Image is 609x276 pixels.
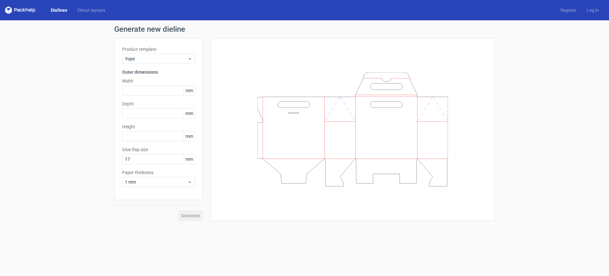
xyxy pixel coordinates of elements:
[122,101,195,107] label: Depth
[582,7,604,13] a: Log in
[122,169,195,176] label: Paper thickness
[114,25,495,33] h1: Generate new dieline
[72,7,110,13] a: Diecut layouts
[184,154,195,164] span: mm
[184,86,195,95] span: mm
[122,146,195,153] label: Glue flap size
[122,46,195,52] label: Product template
[122,69,195,75] h3: Outer dimensions
[125,56,187,62] span: Yope
[184,131,195,141] span: mm
[122,124,195,130] label: Height
[184,109,195,118] span: mm
[555,7,582,13] a: Register
[46,7,72,13] a: Dielines
[125,179,187,185] span: 1 mm
[122,78,195,84] label: Width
